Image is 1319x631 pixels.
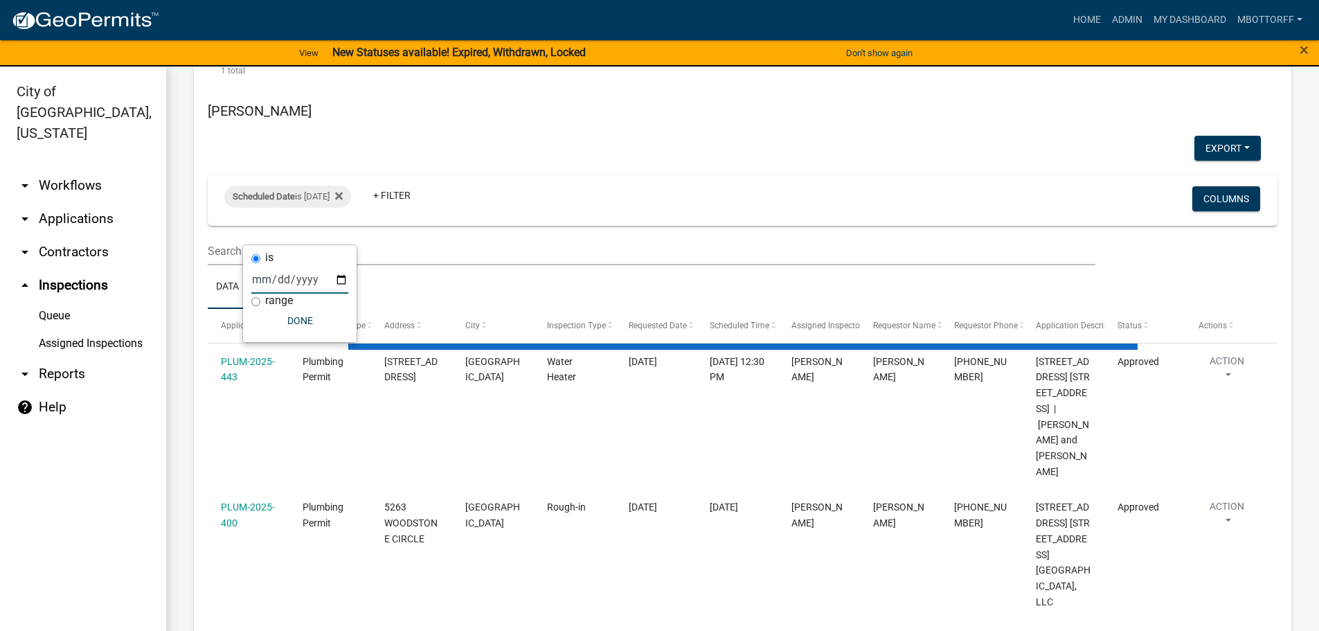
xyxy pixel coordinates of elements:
[1199,499,1255,534] button: Action
[221,321,264,330] span: Application
[221,501,275,528] a: PLUM-2025-400
[17,366,33,382] i: arrow_drop_down
[954,356,1007,383] span: 812-252-9836
[465,501,520,528] span: JEFFERSONVILLE
[710,499,764,515] div: [DATE]
[221,356,275,383] a: PLUM-2025-443
[1023,309,1104,342] datatable-header-cell: Application Description
[941,309,1023,342] datatable-header-cell: Requestor Phone
[873,321,935,330] span: Requestor Name
[17,211,33,227] i: arrow_drop_down
[534,309,616,342] datatable-header-cell: Inspection Type
[1199,354,1255,389] button: Action
[17,177,33,194] i: arrow_drop_down
[1106,7,1148,33] a: Admin
[629,501,657,513] span: 08/18/2025
[1192,186,1260,211] button: Columns
[384,321,415,330] span: Address
[1232,7,1308,33] a: Mbottorff
[370,309,452,342] datatable-header-cell: Address
[547,501,586,513] span: Rough-in
[710,321,769,330] span: Scheduled Time
[17,277,33,294] i: arrow_drop_up
[710,354,764,386] div: [DATE] 12:30 PM
[1068,7,1106,33] a: Home
[615,309,697,342] datatable-header-cell: Requested Date
[1194,136,1261,161] button: Export
[384,501,438,544] span: 5263 WOODSTONE CIRCLE
[954,501,1007,528] span: 812-948-9653
[873,356,924,383] span: KIMBERLY
[791,321,863,330] span: Assigned Inspector
[265,295,293,306] label: range
[17,244,33,260] i: arrow_drop_down
[233,191,295,202] span: Scheduled Date
[873,501,924,528] span: Jeremy Ramsey
[1300,42,1309,58] button: Close
[1104,309,1186,342] datatable-header-cell: Status
[208,309,289,342] datatable-header-cell: Application
[791,501,843,528] span: Jeremy Ramsey
[778,309,860,342] datatable-header-cell: Assigned Inspector
[1036,321,1123,330] span: Application Description
[1199,321,1227,330] span: Actions
[224,186,351,208] div: is [DATE]
[1036,501,1091,607] span: 5263 WOODSTONE CIRCLE 5263 Woodstone Circle, LOT 104 | Woodstone Creek, LLC
[362,183,422,208] a: + Filter
[251,308,348,333] button: Done
[384,356,438,383] span: 26 WILDWOOD ROAD
[1185,309,1267,342] datatable-header-cell: Actions
[547,321,606,330] span: Inspection Type
[860,309,942,342] datatable-header-cell: Requestor Name
[208,53,1277,88] div: 1 total
[452,309,534,342] datatable-header-cell: City
[332,46,586,59] strong: New Statuses available! Expired, Withdrawn, Locked
[208,237,1095,265] input: Search for inspections
[1148,7,1232,33] a: My Dashboard
[697,309,778,342] datatable-header-cell: Scheduled Time
[547,356,576,383] span: Water Heater
[303,501,343,528] span: Plumbing Permit
[294,42,324,64] a: View
[1300,40,1309,60] span: ×
[465,321,480,330] span: City
[208,103,1277,119] h5: [PERSON_NAME]
[629,321,687,330] span: Requested Date
[208,265,247,310] a: Data
[17,399,33,416] i: help
[465,356,520,383] span: JEFFERSONVILLE
[1118,356,1159,367] span: Approved
[303,356,343,383] span: Plumbing Permit
[841,42,918,64] button: Don't show again
[265,252,273,263] label: is
[954,321,1018,330] span: Requestor Phone
[1118,321,1142,330] span: Status
[1118,501,1159,513] span: Approved
[791,356,843,383] span: Jeremy Ramsey
[629,356,657,367] span: 08/18/2025
[1036,356,1090,477] span: 26 WILDWOOD ROAD 26 Wildwood Road | Tanner Calon and Kimberly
